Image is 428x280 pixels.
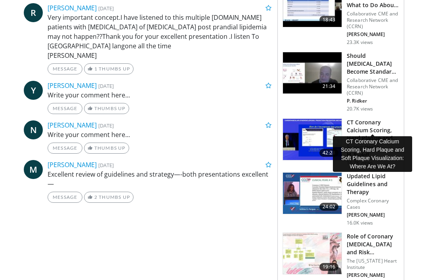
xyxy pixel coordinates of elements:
h3: CT Coronary Calcium Scoring, Hard Plaque and Soft Plaque Visualizati… [347,118,399,142]
a: Message [48,103,82,114]
p: [PERSON_NAME] [347,31,399,38]
p: Excellent review of guidelines and strategy—-both presentations excellent — [48,170,271,189]
span: 19:16 [319,263,338,271]
h3: Role of Coronary [MEDICAL_DATA] and Risk Stratification [347,232,399,256]
a: 24:02 Updated Lipid Guidelines and Therapy Complex Coronary Cases [PERSON_NAME] 16.0K views [283,172,399,226]
a: [PERSON_NAME] [48,121,97,130]
p: The [US_STATE] Heart Institute [347,258,399,270]
a: 2 Thumbs Up [84,192,134,203]
a: 42:28 CT Coronary Calcium Scoring, Hard Plaque and Soft Plaque Visualizati… Scripps Health M. Bud... [283,118,399,166]
span: 21:34 [319,82,338,90]
p: Write your comment here... [48,130,271,139]
p: 23.3K views [347,39,373,46]
a: N [24,120,43,139]
span: 24:02 [319,203,338,211]
h3: Should [MEDICAL_DATA] Become Standard Therapy for CAD? [347,52,399,76]
a: Message [48,63,82,74]
span: 18:43 [319,16,338,24]
a: Message [48,143,82,154]
div: CT Coronary Calcium Scoring, Hard Plaque and Soft Plaque Visualization: Where Are We At? [333,136,412,172]
a: [PERSON_NAME] [48,160,97,169]
a: [PERSON_NAME] [48,4,97,12]
small: [DATE] [98,82,114,90]
img: 4ea3ec1a-320e-4f01-b4eb-a8bc26375e8f.150x105_q85_crop-smart_upscale.jpg [283,119,342,160]
small: [DATE] [98,5,114,12]
a: Thumbs Up [84,103,129,114]
p: Very important concept.I have listened to this multiple [DOMAIN_NAME] patients with [MEDICAL_DATA... [48,13,271,60]
span: 2 [94,194,97,200]
p: Complex Coronary Cases [347,198,399,210]
img: 1efa8c99-7b8a-4ab5-a569-1c219ae7bd2c.150x105_q85_crop-smart_upscale.jpg [283,233,342,274]
p: Collaborative CME and Research Network (CCRN) [347,11,399,30]
p: Write your comment here... [48,90,271,100]
p: [PERSON_NAME] [347,272,399,278]
img: eb63832d-2f75-457d-8c1a-bbdc90eb409c.150x105_q85_crop-smart_upscale.jpg [283,52,342,93]
a: M [24,160,43,179]
small: [DATE] [98,122,114,129]
a: Thumbs Up [84,143,129,154]
p: [PERSON_NAME] [347,212,399,218]
a: 21:34 Should [MEDICAL_DATA] Become Standard Therapy for CAD? Collaborative CME and Research Netwo... [283,52,399,112]
span: 1 [94,66,97,72]
span: 42:28 [319,149,338,157]
a: Message [48,192,82,203]
img: 77f671eb-9394-4acc-bc78-a9f077f94e00.150x105_q85_crop-smart_upscale.jpg [283,173,342,214]
a: 1 Thumbs Up [84,63,134,74]
p: P. Ridker [347,98,399,104]
small: [DATE] [98,162,114,169]
p: Collaborative CME and Research Network (CCRN) [347,77,399,96]
h3: Updated Lipid Guidelines and Therapy [347,172,399,196]
p: 20.7K views [347,106,373,112]
p: 16.0K views [347,220,373,226]
a: [PERSON_NAME] [48,81,97,90]
a: R [24,3,43,22]
a: Y [24,81,43,100]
